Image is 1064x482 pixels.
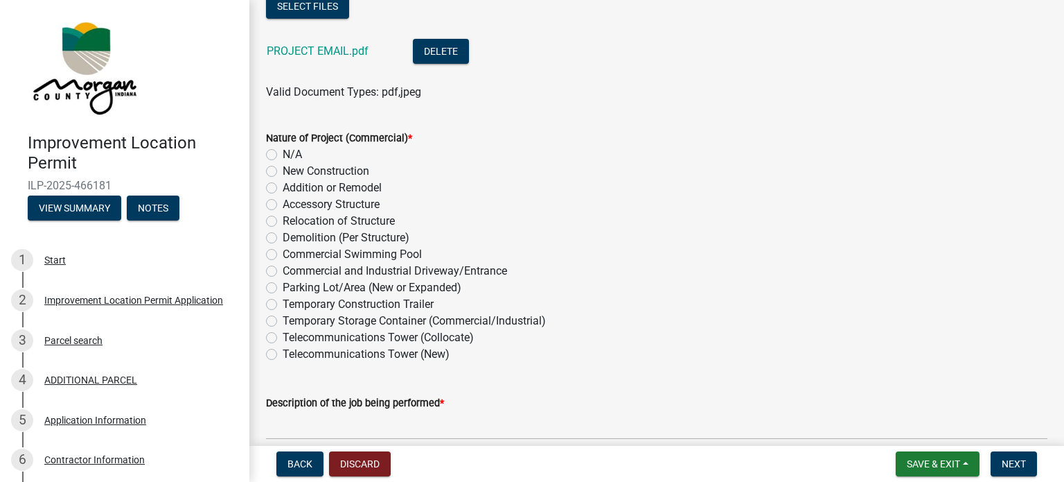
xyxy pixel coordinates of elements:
[266,399,444,408] label: Description of the job being performed
[44,295,223,305] div: Improvement Location Permit Application
[28,133,238,173] h4: Improvement Location Permit
[283,313,546,329] label: Temporary Storage Container (Commercial/Industrial)
[11,409,33,431] div: 5
[283,163,369,180] label: New Construction
[907,458,960,470] span: Save & Exit
[276,451,323,476] button: Back
[413,46,469,59] wm-modal-confirm: Delete Document
[266,134,412,144] label: Nature of Project (Commercial)
[11,369,33,391] div: 4
[283,346,450,363] label: Telecommunications Tower (New)
[28,15,139,119] img: Morgan County, Indiana
[11,449,33,471] div: 6
[413,39,469,64] button: Delete
[127,196,179,221] button: Notes
[11,249,33,271] div: 1
[287,458,312,470] span: Back
[11,289,33,311] div: 2
[991,451,1037,476] button: Next
[896,451,979,476] button: Save & Exit
[283,213,395,230] label: Relocation of Structure
[1002,458,1026,470] span: Next
[44,415,146,425] div: Application Information
[283,279,461,296] label: Parking Lot/Area (New or Expanded)
[127,203,179,214] wm-modal-confirm: Notes
[283,263,507,279] label: Commercial and Industrial Driveway/Entrance
[266,85,421,98] span: Valid Document Types: pdf,jpeg
[44,455,145,465] div: Contractor Information
[283,196,380,213] label: Accessory Structure
[44,375,137,385] div: ADDITIONAL PARCEL
[283,180,382,196] label: Addition or Remodel
[44,336,103,345] div: Parcel search
[283,329,474,346] label: Telecommunications Tower (Collocate)
[283,296,434,313] label: Temporary Construction Trailer
[44,255,66,265] div: Start
[283,246,422,263] label: Commercial Swimming Pool
[283,146,302,163] label: N/A
[28,196,121,221] button: View Summary
[11,329,33,352] div: 3
[329,451,391,476] button: Discard
[28,203,121,214] wm-modal-confirm: Summary
[283,230,409,246] label: Demolition (Per Structure)
[267,44,369,58] a: PROJECT EMAIL.pdf
[28,179,222,192] span: ILP-2025-466181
